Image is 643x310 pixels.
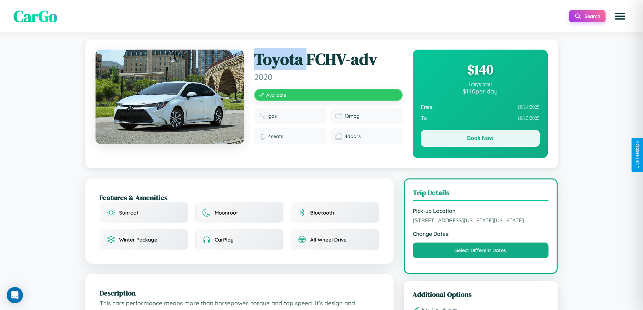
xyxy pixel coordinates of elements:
[266,92,286,98] span: Available
[310,236,347,243] span: All Wheel Drive
[421,102,540,113] div: 10 / 14 / 2025
[421,60,540,79] div: $ 140
[569,10,606,22] button: Search
[14,5,57,27] span: CarGo
[421,104,434,110] strong: From:
[413,243,549,258] button: Select Different Dates
[335,113,342,119] img: Fuel efficiency
[100,288,379,298] h2: Description
[345,113,359,119] span: 18 mpg
[7,287,23,303] div: Open Intercom Messenger
[335,133,342,140] img: Doors
[421,130,540,147] button: Book Now
[421,81,540,87] div: 1 days total
[96,50,244,144] img: Toyota FCHV-adv 2020
[119,236,157,243] span: Winter Package
[413,230,549,237] strong: Change Dates:
[421,87,540,95] div: $ 140 per day
[585,13,600,19] span: Search
[413,188,549,201] h3: Trip Details
[254,50,403,69] h1: Toyota FCHV-adv
[268,113,277,119] span: gas
[345,133,361,139] span: 4 doors
[215,209,238,216] span: Moonroof
[259,113,266,119] img: Fuel type
[268,133,283,139] span: 4 seats
[119,209,138,216] span: Sunroof
[421,113,540,124] div: 10 / 15 / 2025
[310,209,334,216] span: Bluetooth
[254,72,403,82] span: 2020
[611,7,629,26] button: Open menu
[100,193,379,202] h2: Features & Amenities
[413,207,549,214] strong: Pick-up Location:
[413,217,549,224] span: [STREET_ADDRESS][US_STATE][US_STATE]
[215,236,234,243] span: CarPlay
[635,141,640,169] div: Give Feedback
[412,289,549,299] h3: Additional Options
[421,115,428,121] strong: To:
[259,133,266,140] img: Seats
